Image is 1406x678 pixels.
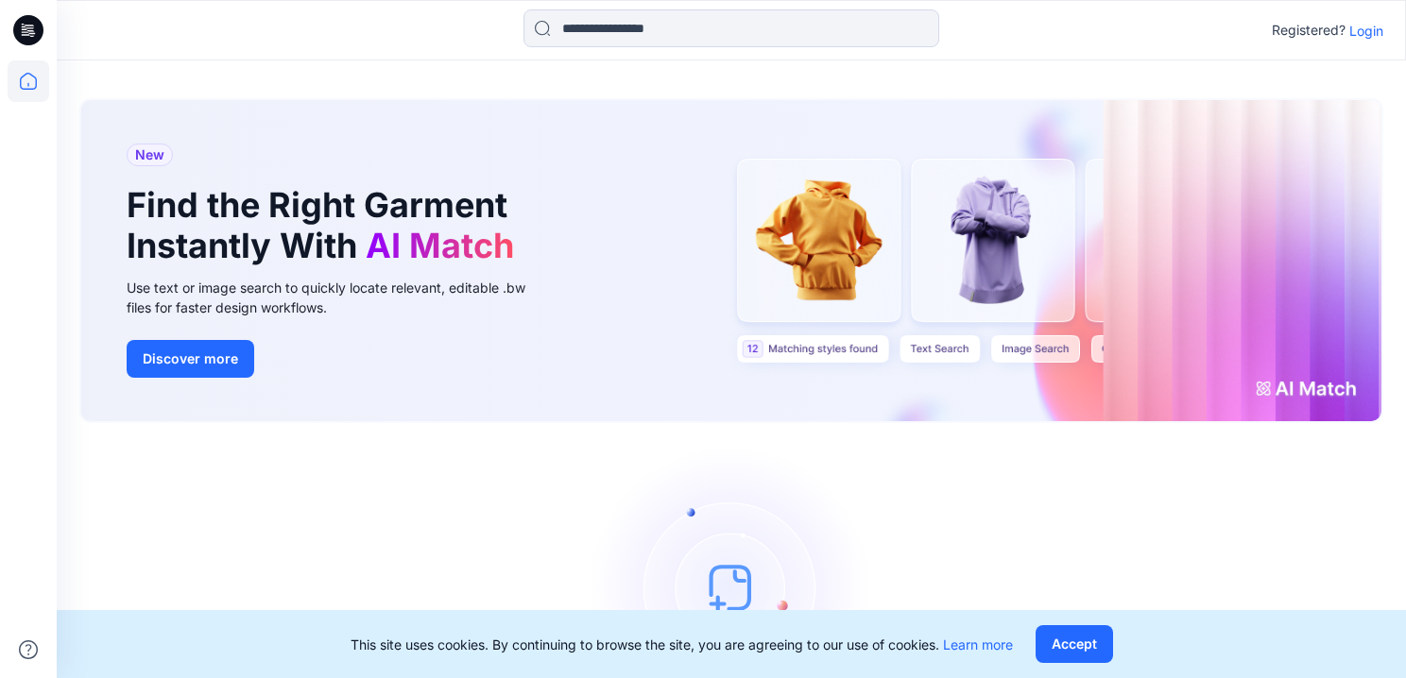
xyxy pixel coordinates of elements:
[943,636,1013,653] a: Learn more
[1349,21,1383,41] p: Login
[135,144,164,166] span: New
[351,635,1013,654] p: This site uses cookies. By continuing to browse the site, you are agreeing to our use of cookies.
[1272,19,1346,42] p: Registered?
[127,185,523,266] h1: Find the Right Garment Instantly With
[127,278,552,317] div: Use text or image search to quickly locate relevant, editable .bw files for faster design workflows.
[1036,625,1113,663] button: Accept
[127,340,254,378] button: Discover more
[366,225,514,266] span: AI Match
